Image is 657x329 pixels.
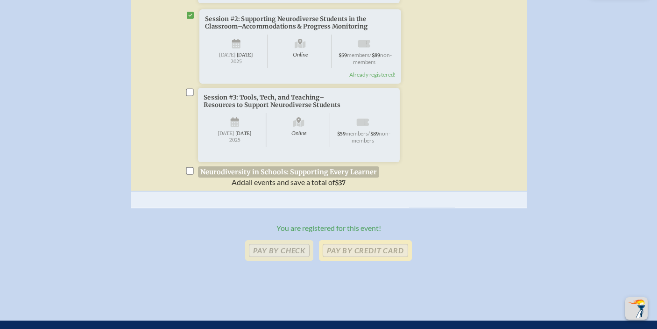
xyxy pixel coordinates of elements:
[353,51,392,65] span: non-members
[337,131,346,137] span: $59
[219,52,235,58] span: [DATE]
[339,52,347,58] span: $59
[335,179,346,187] span: $37
[205,15,367,30] span: Session #2: Supporting Neurodiverse Students in the Classroom–Accommodations & Progress Monitoring
[198,178,380,187] p: all events and save a total of
[627,299,646,318] img: To the top
[198,166,380,178] p: Neurodiversity in Schools: Supporting Every Learner
[346,130,368,136] span: members
[347,51,369,58] span: members
[232,178,245,186] span: Add
[625,297,648,320] button: Scroll Top
[368,130,370,136] span: /
[276,223,381,232] span: You are registered for this event!
[209,137,260,142] span: 2025
[372,52,381,58] span: $89
[352,130,390,143] span: non-members
[237,52,253,58] span: [DATE]
[218,130,234,136] span: [DATE]
[235,130,251,136] span: [DATE]
[370,131,379,137] span: $89
[369,51,372,58] span: /
[269,35,332,68] span: Online
[349,71,396,78] span: Already registered!
[268,113,330,147] span: Online
[211,58,261,64] span: 2025
[204,93,340,109] span: Session #3: Tools, Tech, and Teaching–Resources to Support Neurodiverse Students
